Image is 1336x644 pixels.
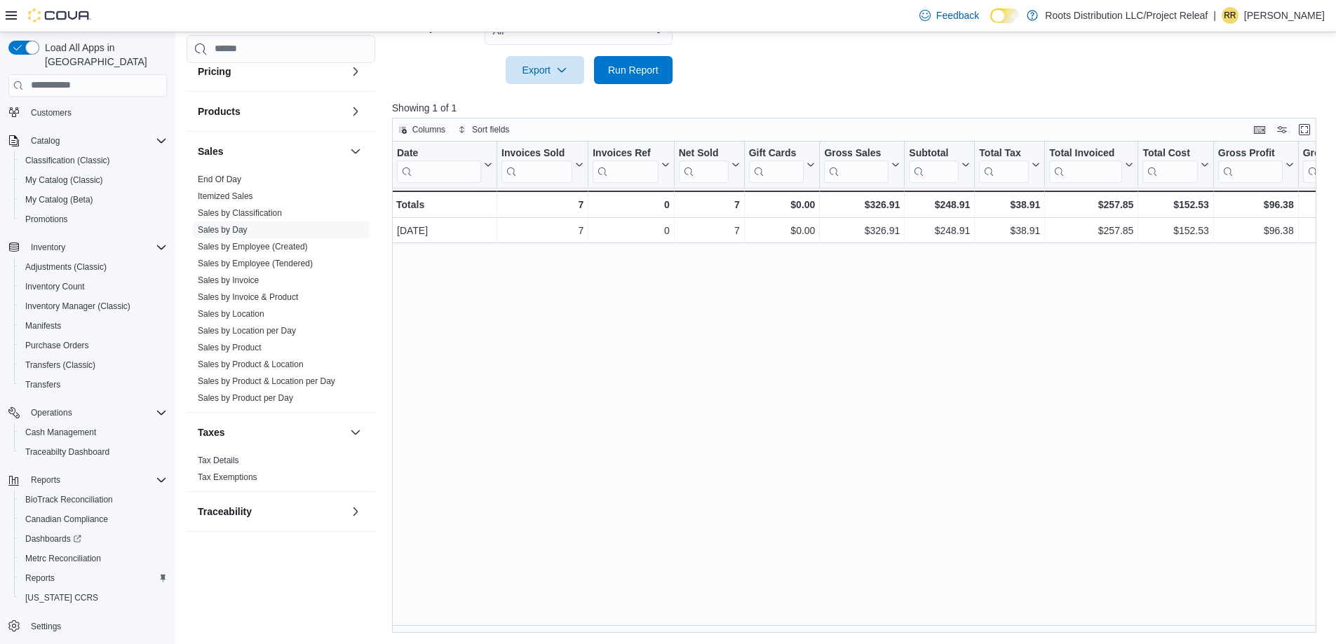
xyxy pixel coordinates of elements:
[1244,7,1325,24] p: [PERSON_NAME]
[28,8,91,22] img: Cova
[198,343,262,352] a: Sales by Product
[198,292,298,303] span: Sales by Invoice & Product
[198,104,344,118] button: Products
[1218,147,1283,183] div: Gross Profit
[20,317,167,334] span: Manifests
[748,147,804,183] div: Gift Card Sales
[3,470,173,490] button: Reports
[14,336,173,355] button: Purchase Orders
[198,342,262,353] span: Sales by Product
[347,503,364,520] button: Traceability
[31,407,72,418] span: Operations
[824,147,889,183] div: Gross Sales
[979,147,1029,160] div: Total Tax
[14,170,173,190] button: My Catalog (Classic)
[198,425,344,439] button: Taxes
[748,196,815,213] div: $0.00
[1049,147,1122,183] div: Total Invoiced
[909,196,970,213] div: $248.91
[20,424,167,441] span: Cash Management
[347,143,364,160] button: Sales
[198,241,308,252] span: Sales by Employee (Created)
[3,238,173,257] button: Inventory
[25,194,93,205] span: My Catalog (Beta)
[20,152,116,169] a: Classification (Classic)
[14,568,173,588] button: Reports
[14,190,173,210] button: My Catalog (Beta)
[198,326,296,336] a: Sales by Location per Day
[198,309,264,319] a: Sales by Location
[198,208,282,218] a: Sales by Classification
[3,403,173,423] button: Operations
[14,549,173,568] button: Metrc Reconciliation
[25,618,67,635] a: Settings
[198,174,241,184] a: End Of Day
[14,151,173,170] button: Classification (Classic)
[25,494,113,505] span: BioTrack Reconciliation
[20,376,167,393] span: Transfers
[187,452,375,491] div: Taxes
[25,573,55,584] span: Reports
[20,337,167,354] span: Purchase Orders
[1218,222,1294,239] div: $96.38
[25,239,71,256] button: Inventory
[25,104,77,121] a: Customers
[25,174,103,186] span: My Catalog (Classic)
[20,337,95,354] a: Purchase Orders
[14,316,173,336] button: Manifests
[25,472,66,488] button: Reports
[593,196,669,213] div: 0
[1142,147,1197,160] div: Total Cost
[25,379,60,390] span: Transfers
[25,404,167,421] span: Operations
[979,147,1040,183] button: Total Tax
[14,296,173,316] button: Inventory Manager (Classic)
[678,147,739,183] button: Net Sold
[31,107,72,118] span: Customers
[20,172,167,189] span: My Catalog (Classic)
[909,147,959,183] div: Subtotal
[198,275,259,286] span: Sales by Invoice
[990,23,991,24] span: Dark Mode
[25,340,89,351] span: Purchase Orders
[678,196,739,213] div: 7
[198,359,304,370] span: Sales by Product & Location
[14,423,173,442] button: Cash Management
[198,455,239,465] a: Tax Details
[14,257,173,277] button: Adjustments (Classic)
[608,63,659,77] span: Run Report
[748,147,815,183] button: Gift Cards
[20,570,167,587] span: Reports
[198,308,264,320] span: Sales by Location
[506,56,584,84] button: Export
[20,444,167,460] span: Traceabilty Dashboard
[909,147,970,183] button: Subtotal
[20,211,167,228] span: Promotions
[20,511,114,528] a: Canadian Compliance
[25,592,98,603] span: [US_STATE] CCRS
[187,171,375,412] div: Sales
[1049,222,1133,239] div: $257.85
[397,147,492,183] button: Date
[25,239,167,256] span: Inventory
[20,278,167,295] span: Inventory Count
[678,147,728,160] div: Net Sold
[31,621,61,632] span: Settings
[20,278,90,295] a: Inventory Count
[397,222,492,239] div: [DATE]
[20,530,167,547] span: Dashboards
[909,222,970,239] div: $248.91
[198,292,298,302] a: Sales by Invoice & Product
[25,514,108,525] span: Canadian Compliance
[25,132,65,149] button: Catalog
[20,191,99,208] a: My Catalog (Beta)
[1274,121,1290,138] button: Display options
[25,214,68,225] span: Promotions
[909,147,959,160] div: Subtotal
[198,359,304,369] a: Sales by Product & Location
[593,147,669,183] button: Invoices Ref
[198,144,344,158] button: Sales
[20,491,167,508] span: BioTrack Reconciliation
[1142,222,1208,239] div: $152.53
[501,147,572,183] div: Invoices Sold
